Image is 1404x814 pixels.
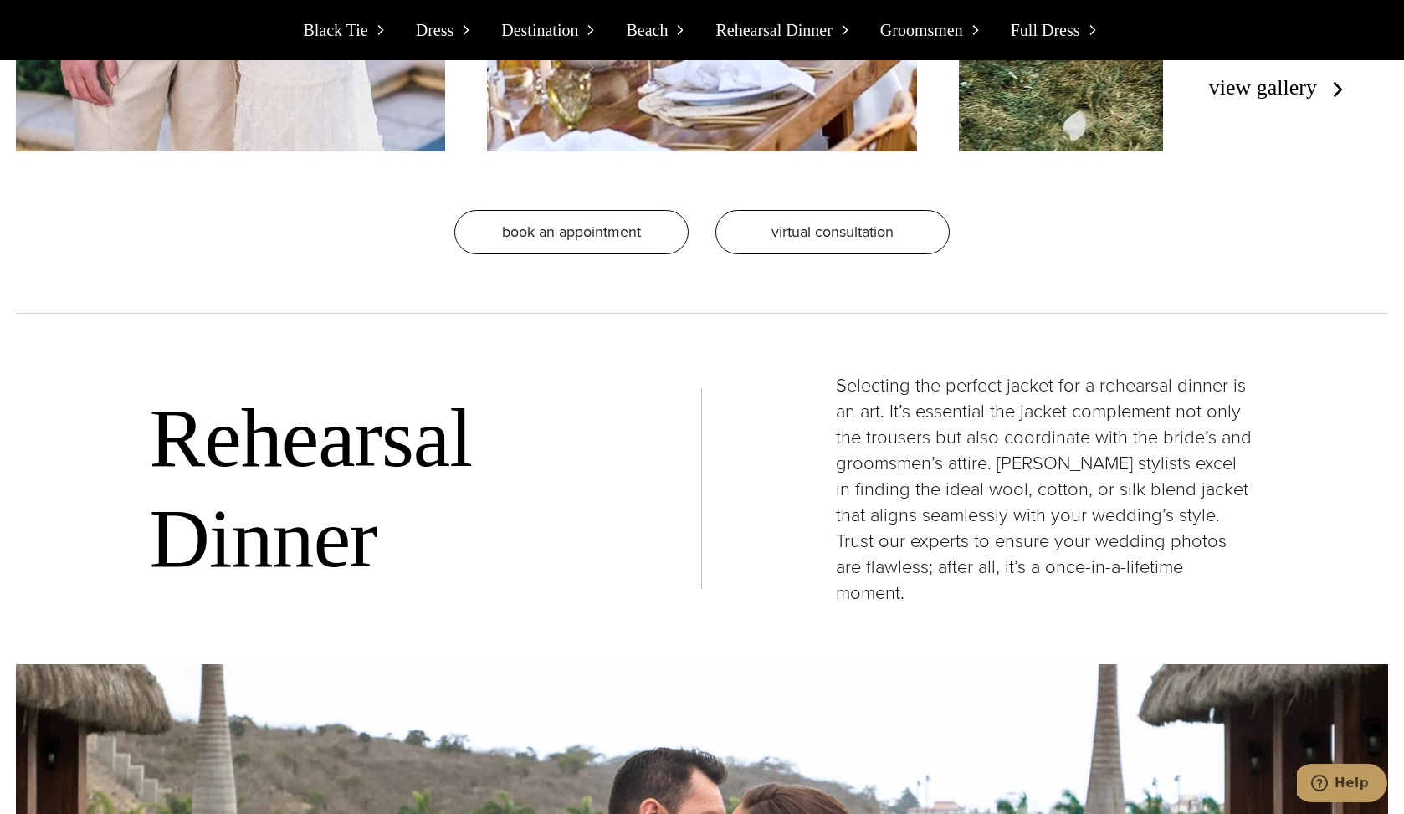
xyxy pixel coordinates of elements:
span: Destination [501,17,578,44]
span: Dress [416,17,454,44]
h2: Rehearsal Dinner [150,388,568,589]
span: virtual consultation [771,221,894,243]
span: Beach [626,17,668,44]
span: Groomsmen [880,17,963,44]
a: virtual consultation [715,210,950,254]
a: Book an appointment [454,210,689,254]
iframe: Opens a widget where you can chat to one of our agents [1297,764,1387,806]
span: Black Tie [303,17,367,44]
span: Rehearsal Dinner [715,17,832,44]
p: Selecting the perfect jacket for a rehearsal dinner is an art. It’s essential the jacket compleme... [836,372,1254,606]
a: view gallery [1209,75,1350,100]
span: Full Dress [1011,17,1080,44]
span: Book an appointment [502,221,641,243]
